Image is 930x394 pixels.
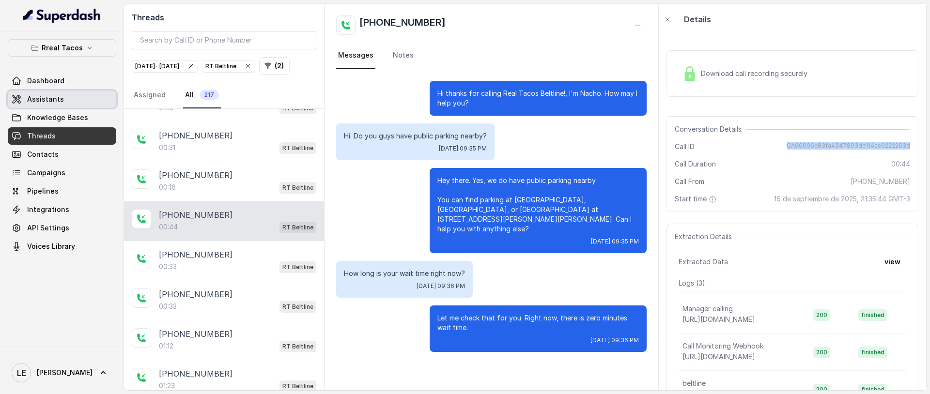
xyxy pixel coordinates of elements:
[27,205,69,214] span: Integrations
[159,169,232,181] p: [PHONE_NUMBER]
[675,124,745,134] span: Conversation Details
[437,313,639,333] p: Let me check that for you. Right now, there is zero minutes wait time.
[891,159,910,169] span: 00:44
[282,302,313,312] p: RT Beltline
[591,238,639,245] span: [DATE] 09:35 PM
[159,368,232,379] p: [PHONE_NUMBER]
[159,341,173,351] p: 01:12
[23,8,101,23] img: light.svg
[17,368,26,378] text: LE
[282,342,313,351] p: RT Beltline
[8,359,116,386] a: [PERSON_NAME]
[132,60,198,73] button: [DATE]- [DATE]
[8,182,116,200] a: Pipelines
[27,113,88,122] span: Knowledge Bases
[159,182,176,192] p: 00:16
[132,82,168,108] a: Assigned
[439,145,487,152] span: [DATE] 09:35 PM
[675,232,736,242] span: Extraction Details
[675,177,704,186] span: Call From
[858,347,887,358] span: finished
[27,168,65,178] span: Campaigns
[675,194,718,204] span: Start time
[417,282,465,290] span: [DATE] 09:36 PM
[813,347,830,358] span: 200
[282,381,313,391] p: RT Beltline
[851,177,910,186] span: [PHONE_NUMBER]
[27,223,69,233] span: API Settings
[159,143,175,152] p: 00:31
[282,223,313,232] p: RT Beltline
[8,219,116,237] a: API Settings
[8,201,116,218] a: Integrations
[132,12,316,23] h2: Threads
[359,15,446,35] h2: [PHONE_NUMBER]
[679,257,728,267] span: Extracted Data
[8,146,116,163] a: Contacts
[675,142,695,152] span: Call ID
[8,238,116,255] a: Voices Library
[774,194,910,204] span: 16 de septiembre de 2025, 21:35:44 GMT-3
[205,61,252,71] div: RT Beltline
[344,131,487,141] p: Hi. Do you guys have public parking nearby?
[27,76,64,86] span: Dashboard
[27,94,64,104] span: Assistants
[787,142,910,152] span: CA96096e83fa4347893de114cc9222263d
[159,262,177,272] p: 00:33
[159,288,232,300] p: [PHONE_NUMBER]
[159,381,175,391] p: 01:23
[259,57,290,75] button: (2)
[42,42,83,54] p: Rreal Tacos
[682,315,755,323] span: [URL][DOMAIN_NAME]
[282,143,313,153] p: RT Beltline
[344,269,465,278] p: How long is your wait time right now?
[159,209,232,221] p: [PHONE_NUMBER]
[8,164,116,182] a: Campaigns
[135,61,195,71] div: [DATE] - [DATE]
[701,69,811,78] span: Download call recording securely
[391,43,416,69] a: Notes
[437,176,639,234] p: Hey there. Yes, we do have public parking nearby. You can find parking at [GEOGRAPHIC_DATA], [GEO...
[682,352,755,361] span: [URL][DOMAIN_NAME]
[37,368,93,378] span: [PERSON_NAME]
[682,341,763,351] p: Call Monitoring Webhook
[159,222,178,232] p: 00:44
[679,278,906,288] p: Logs ( 3 )
[590,336,639,344] span: [DATE] 09:36 PM
[8,127,116,145] a: Threads
[159,302,177,311] p: 00:33
[675,159,716,169] span: Call Duration
[202,60,255,73] button: RT Beltline
[159,130,232,141] p: [PHONE_NUMBER]
[8,72,116,90] a: Dashboard
[336,43,647,69] nav: Tabs
[8,109,116,126] a: Knowledge Bases
[132,31,316,49] input: Search by Call ID or Phone Number
[8,91,116,108] a: Assistants
[200,90,219,100] span: 217
[858,309,887,321] span: finished
[682,379,706,388] p: beltline
[682,66,697,81] img: Lock Icon
[879,253,906,271] button: view
[813,309,830,321] span: 200
[183,82,221,108] a: All217
[684,14,711,25] p: Details
[159,249,232,260] p: [PHONE_NUMBER]
[282,262,313,272] p: RT Beltline
[282,183,313,193] p: RT Beltline
[27,131,56,141] span: Threads
[336,43,375,69] a: Messages
[8,39,116,57] button: Rreal Tacos
[27,150,59,159] span: Contacts
[159,328,232,340] p: [PHONE_NUMBER]
[27,242,75,251] span: Voices Library
[437,89,639,108] p: Hi thanks for calling Real Tacos Beltline!, I'm Nacho. How may I help you?
[132,82,316,108] nav: Tabs
[27,186,59,196] span: Pipelines
[682,304,733,314] p: Manager calling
